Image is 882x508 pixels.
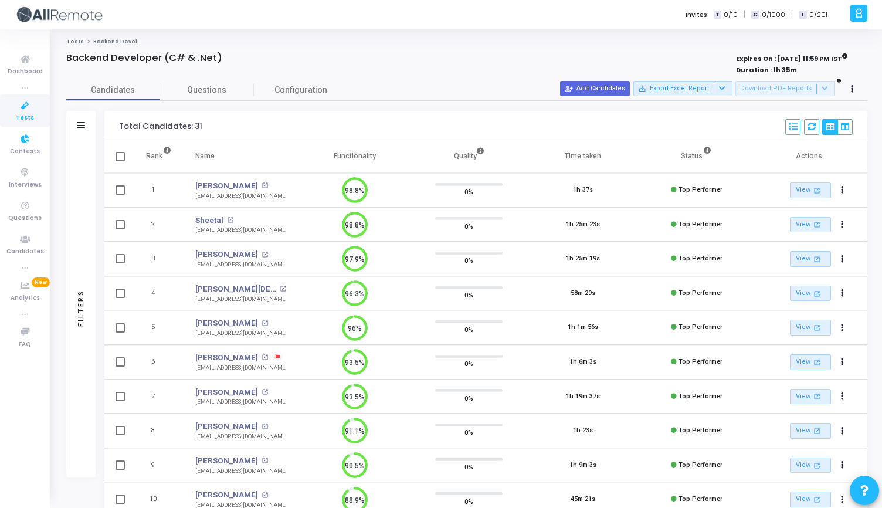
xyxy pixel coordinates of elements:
[571,289,595,299] div: 58m 29s
[195,387,258,398] a: [PERSON_NAME]
[679,221,722,228] span: Top Performer
[195,249,258,260] a: [PERSON_NAME]
[565,150,601,162] div: Time taken
[679,392,722,400] span: Top Performer
[834,388,850,405] button: Actions
[280,286,286,292] mat-icon: open_in_new
[790,423,831,439] a: View
[790,389,831,405] a: View
[834,320,850,336] button: Actions
[834,492,850,508] button: Actions
[686,10,709,20] label: Invites:
[134,208,184,242] td: 2
[160,84,254,96] span: Questions
[66,38,867,46] nav: breadcrumb
[262,424,268,430] mat-icon: open_in_new
[32,277,50,287] span: New
[834,354,850,371] button: Actions
[790,492,831,507] a: View
[679,289,722,297] span: Top Performer
[679,358,722,365] span: Top Performer
[834,423,850,439] button: Actions
[464,358,473,370] span: 0%
[762,10,785,20] span: 0/1000
[66,52,222,64] h4: Backend Developer (C# & .Net)
[679,461,722,469] span: Top Performer
[195,260,286,269] div: [EMAIL_ADDRESS][DOMAIN_NAME]
[736,65,797,74] strong: Duration : 1h 35m
[134,242,184,276] td: 3
[464,392,473,404] span: 0%
[640,140,754,173] th: Status
[195,317,258,329] a: [PERSON_NAME]
[834,285,850,302] button: Actions
[754,140,867,173] th: Actions
[790,182,831,198] a: View
[714,11,721,19] span: T
[195,421,258,432] a: [PERSON_NAME]
[195,150,215,162] div: Name
[679,255,722,262] span: Top Performer
[790,217,831,233] a: View
[8,67,43,77] span: Dashboard
[76,244,86,373] div: Filters
[744,8,745,21] span: |
[195,455,258,467] a: [PERSON_NAME]
[736,51,848,64] strong: Expires On : [DATE] 11:59 PM IST
[799,11,806,19] span: I
[298,140,412,173] th: Functionality
[227,217,233,223] mat-icon: open_in_new
[812,460,822,470] mat-icon: open_in_new
[195,215,223,226] a: Sheetal
[566,392,600,402] div: 1h 19m 37s
[134,276,184,311] td: 4
[134,380,184,414] td: 7
[195,352,258,364] a: [PERSON_NAME]
[262,320,268,327] mat-icon: open_in_new
[679,426,722,434] span: Top Performer
[134,140,184,173] th: Rank
[571,495,595,504] div: 45m 21s
[569,460,596,470] div: 1h 9m 3s
[262,492,268,499] mat-icon: open_in_new
[565,84,573,93] mat-icon: person_add_alt
[812,495,822,504] mat-icon: open_in_new
[195,226,286,235] div: [EMAIL_ADDRESS][DOMAIN_NAME]
[735,81,835,96] button: Download PDF Reports
[195,364,286,372] div: [EMAIL_ADDRESS][DOMAIN_NAME]
[464,461,473,473] span: 0%
[8,214,42,223] span: Questions
[19,340,31,350] span: FAQ
[134,173,184,208] td: 1
[790,286,831,302] a: View
[566,254,600,264] div: 1h 25m 19s
[679,495,722,503] span: Top Performer
[66,38,84,45] a: Tests
[812,426,822,436] mat-icon: open_in_new
[195,398,286,407] div: [EMAIL_ADDRESS][DOMAIN_NAME]
[679,323,722,331] span: Top Performer
[274,84,327,96] span: Configuration
[464,289,473,301] span: 0%
[464,426,473,438] span: 0%
[566,220,600,230] div: 1h 25m 23s
[195,283,277,295] a: [PERSON_NAME][DEMOGRAPHIC_DATA]
[812,254,822,264] mat-icon: open_in_new
[412,140,525,173] th: Quality
[9,180,42,190] span: Interviews
[822,119,853,135] div: View Options
[262,354,268,361] mat-icon: open_in_new
[679,186,722,194] span: Top Performer
[812,219,822,229] mat-icon: open_in_new
[262,389,268,395] mat-icon: open_in_new
[195,329,286,338] div: [EMAIL_ADDRESS][DOMAIN_NAME]
[812,323,822,333] mat-icon: open_in_new
[790,354,831,370] a: View
[195,467,286,476] div: [EMAIL_ADDRESS][DOMAIN_NAME]
[633,81,732,96] button: Export Excel Report
[569,357,596,367] div: 1h 6m 3s
[134,448,184,483] td: 9
[195,432,286,441] div: [EMAIL_ADDRESS][DOMAIN_NAME]
[262,252,268,258] mat-icon: open_in_new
